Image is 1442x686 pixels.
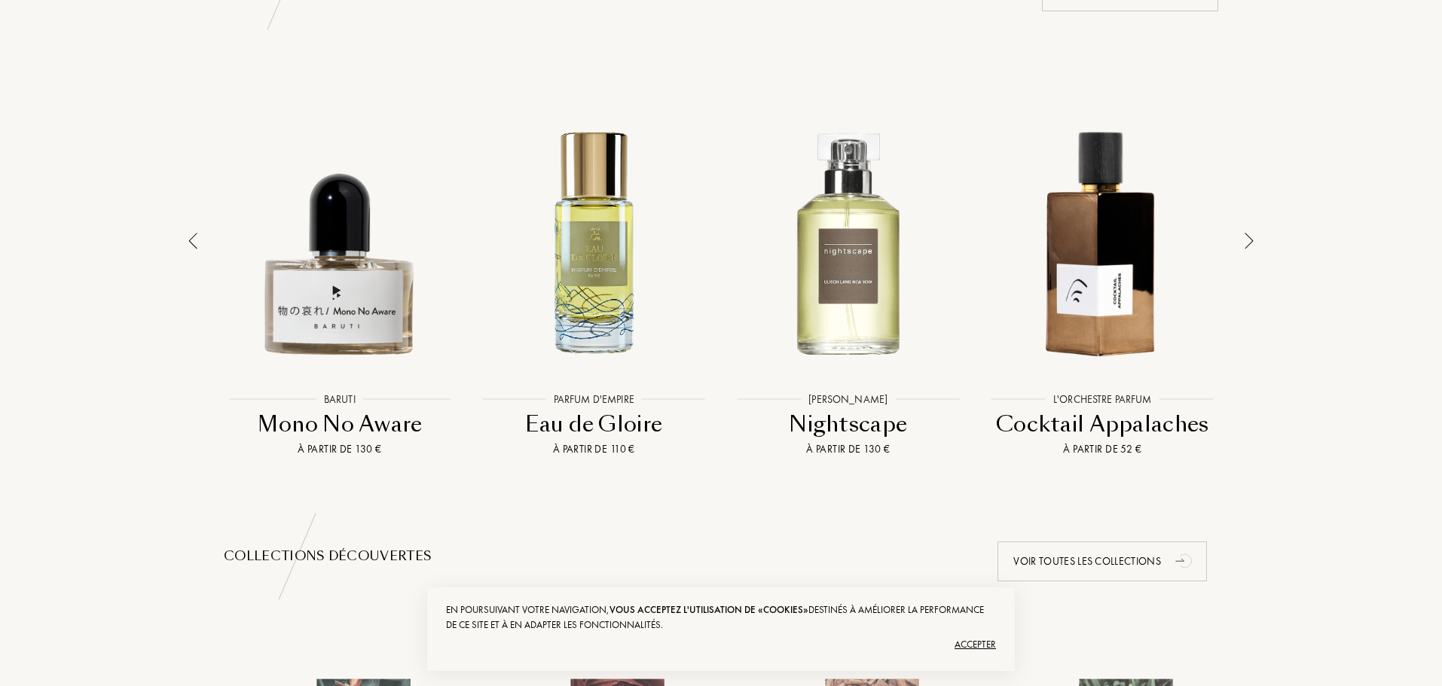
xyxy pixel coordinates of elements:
a: Voir toutes les collectionsanimation [986,541,1218,581]
div: À partir de 52 € [979,441,1227,457]
div: Eau de Gloire [471,410,718,439]
div: L'Orchestre Parfum [1046,392,1159,407]
div: À partir de 110 € [471,441,718,457]
img: arrow_thin_left.png [188,233,197,249]
div: Cocktail Appalaches [979,410,1227,439]
span: vous acceptez l'utilisation de «cookies» [609,603,808,616]
div: Nightscape [725,410,972,439]
div: Mono No Aware [216,410,463,439]
div: À partir de 130 € [216,441,463,457]
div: Collections découvertes [224,547,1218,566]
div: [PERSON_NAME] [801,392,895,407]
a: Eau de Gloire Parfum d'EmpireParfum d'EmpireEau de GloireÀ partir de 110 € [467,86,722,457]
div: animation [1170,545,1200,575]
div: Parfum d'Empire [546,392,642,407]
a: Mono No Aware BarutiBarutiMono No AwareÀ partir de 130 € [212,86,467,457]
div: À partir de 130 € [725,441,972,457]
a: Cocktail Appalaches L'Orchestre ParfumL'Orchestre ParfumCocktail AppalachesÀ partir de 52 € [976,86,1230,457]
div: Voir toutes les collections [997,541,1207,581]
img: arrow_thin.png [1245,233,1254,249]
div: En poursuivant votre navigation, destinés à améliorer la performance de ce site et à en adapter l... [446,602,996,633]
div: Accepter [446,633,996,657]
div: Baruti [316,392,363,407]
a: Nightscape Ulrich Lang[PERSON_NAME]NightscapeÀ partir de 130 € [721,86,976,457]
